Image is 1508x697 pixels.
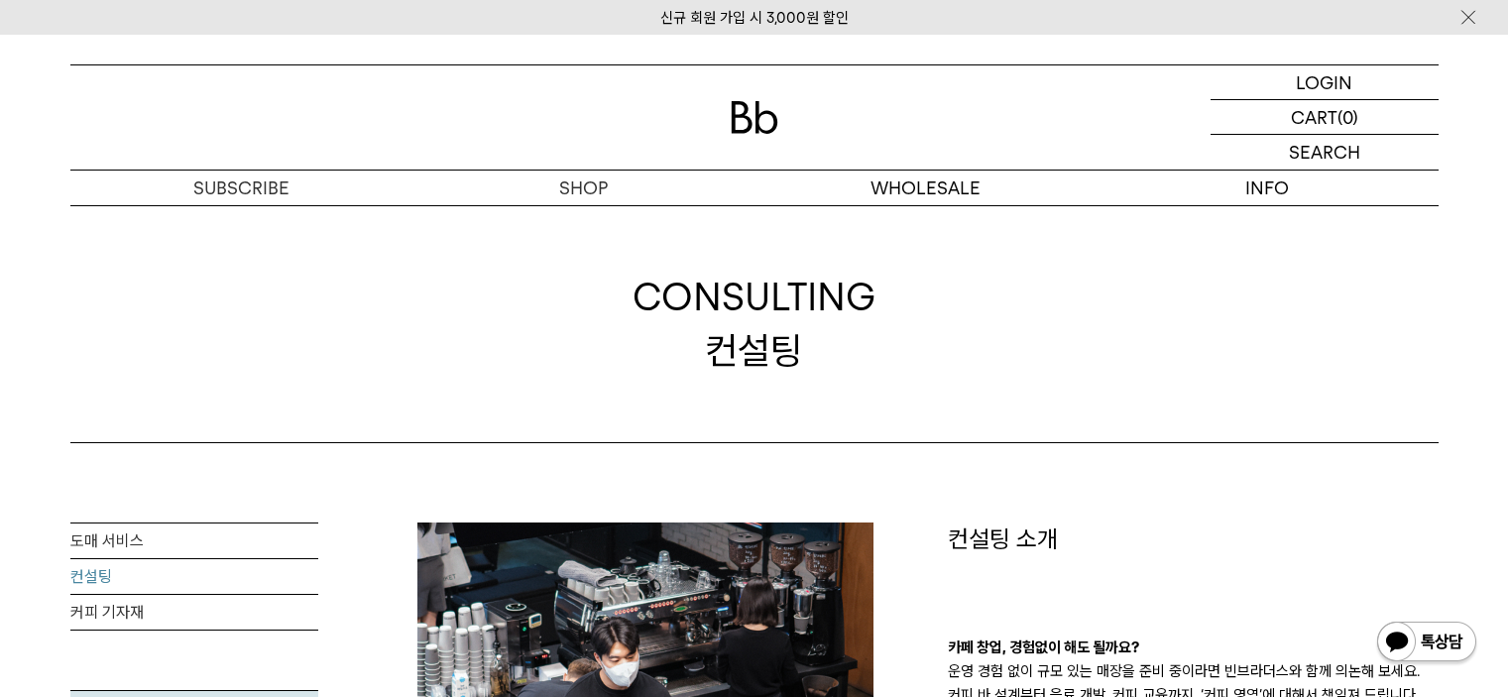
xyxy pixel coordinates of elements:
[948,523,1439,556] p: 컨설팅 소개
[633,271,875,323] span: CONSULTING
[70,523,318,559] a: 도매 서비스
[1289,135,1360,170] p: SEARCH
[731,101,778,134] img: 로고
[1211,100,1439,135] a: CART (0)
[1337,100,1358,134] p: (0)
[633,271,875,376] div: 컨설팅
[1375,620,1478,667] img: 카카오톡 채널 1:1 채팅 버튼
[754,171,1097,205] p: WHOLESALE
[660,9,849,27] a: 신규 회원 가입 시 3,000원 할인
[1211,65,1439,100] a: LOGIN
[948,636,1439,659] p: 카페 창업, 경험없이 해도 될까요?
[1097,171,1439,205] p: INFO
[412,171,754,205] a: SHOP
[70,171,412,205] a: SUBSCRIBE
[1296,65,1352,99] p: LOGIN
[1291,100,1337,134] p: CART
[70,559,318,595] a: 컨설팅
[70,595,318,631] a: 커피 기자재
